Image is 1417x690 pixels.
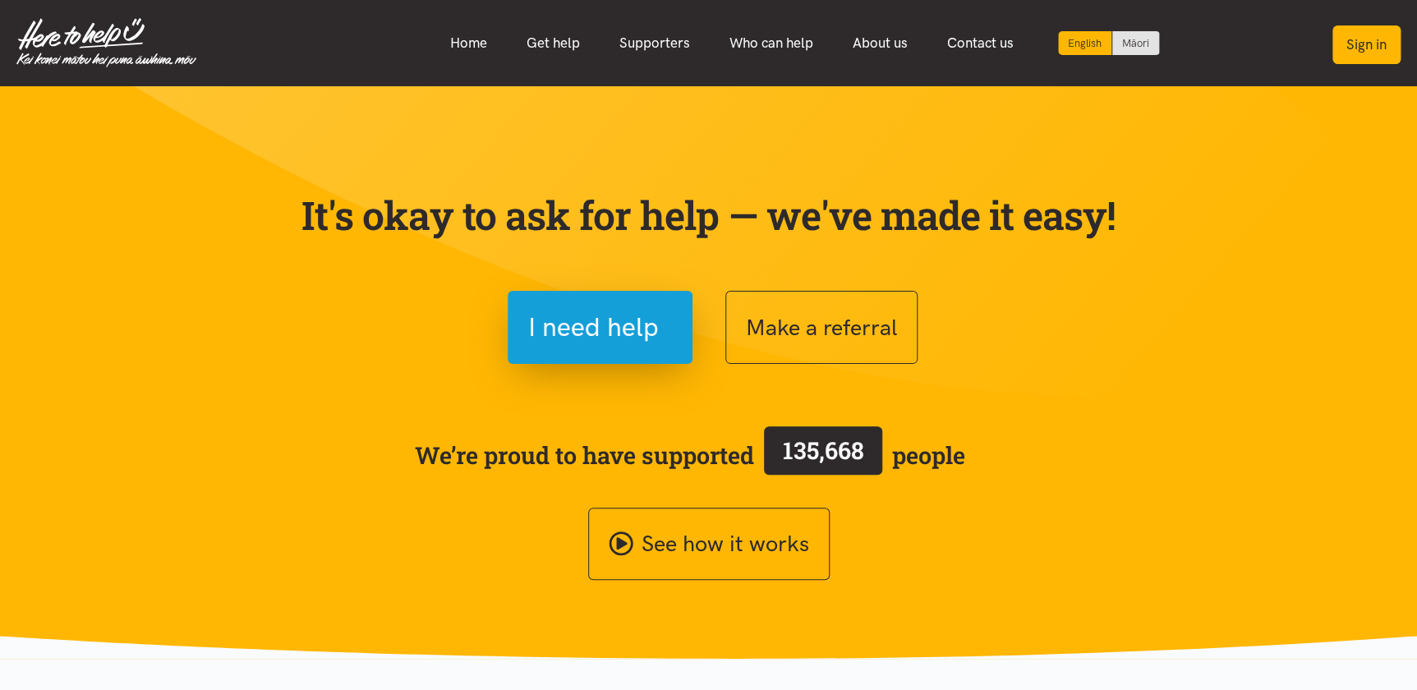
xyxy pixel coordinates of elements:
[927,25,1033,61] a: Contact us
[754,423,892,487] a: 135,668
[430,25,507,61] a: Home
[1332,25,1401,64] button: Sign in
[783,435,864,466] span: 135,668
[16,18,196,67] img: Home
[833,25,927,61] a: About us
[1058,31,1112,55] div: Current language
[600,25,710,61] a: Supporters
[508,291,692,364] button: I need help
[725,291,918,364] button: Make a referral
[588,508,830,581] a: See how it works
[710,25,833,61] a: Who can help
[528,306,659,348] span: I need help
[1058,31,1160,55] div: Language toggle
[415,423,965,487] span: We’re proud to have supported people
[1112,31,1159,55] a: Switch to Te Reo Māori
[507,25,600,61] a: Get help
[298,191,1120,239] p: It's okay to ask for help — we've made it easy!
